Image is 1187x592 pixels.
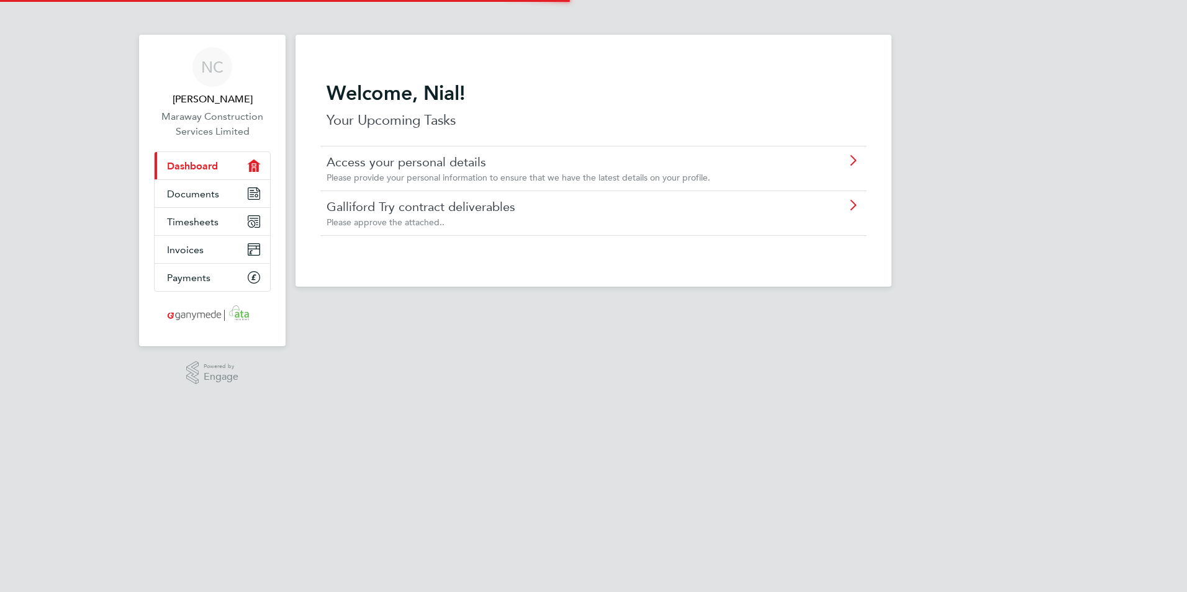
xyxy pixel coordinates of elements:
span: Invoices [167,244,204,256]
span: Engage [204,372,238,382]
span: Payments [167,272,210,284]
a: Powered byEngage [186,361,239,385]
a: Access your personal details [327,154,790,170]
span: Dashboard [167,160,218,172]
a: Dashboard [155,152,270,179]
a: Galliford Try contract deliverables [327,199,790,215]
span: Documents [167,188,219,200]
a: Payments [155,264,270,291]
img: ganymedesolutions-logo-retina.png [164,304,261,324]
a: Timesheets [155,208,270,235]
nav: Main navigation [139,35,286,346]
span: Powered by [204,361,238,372]
a: NC[PERSON_NAME] [154,47,271,107]
h2: Welcome, Nial! [327,81,860,105]
span: Timesheets [167,216,219,228]
a: Documents [155,180,270,207]
a: Maraway Construction Services Limited [154,109,271,139]
a: Go to home page [154,304,271,324]
span: NC [201,59,223,75]
span: Nial Casey [154,92,271,107]
span: Please approve the attached.. [327,217,445,228]
p: Your Upcoming Tasks [327,110,860,130]
span: Please provide your personal information to ensure that we have the latest details on your profile. [327,172,710,183]
a: Invoices [155,236,270,263]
